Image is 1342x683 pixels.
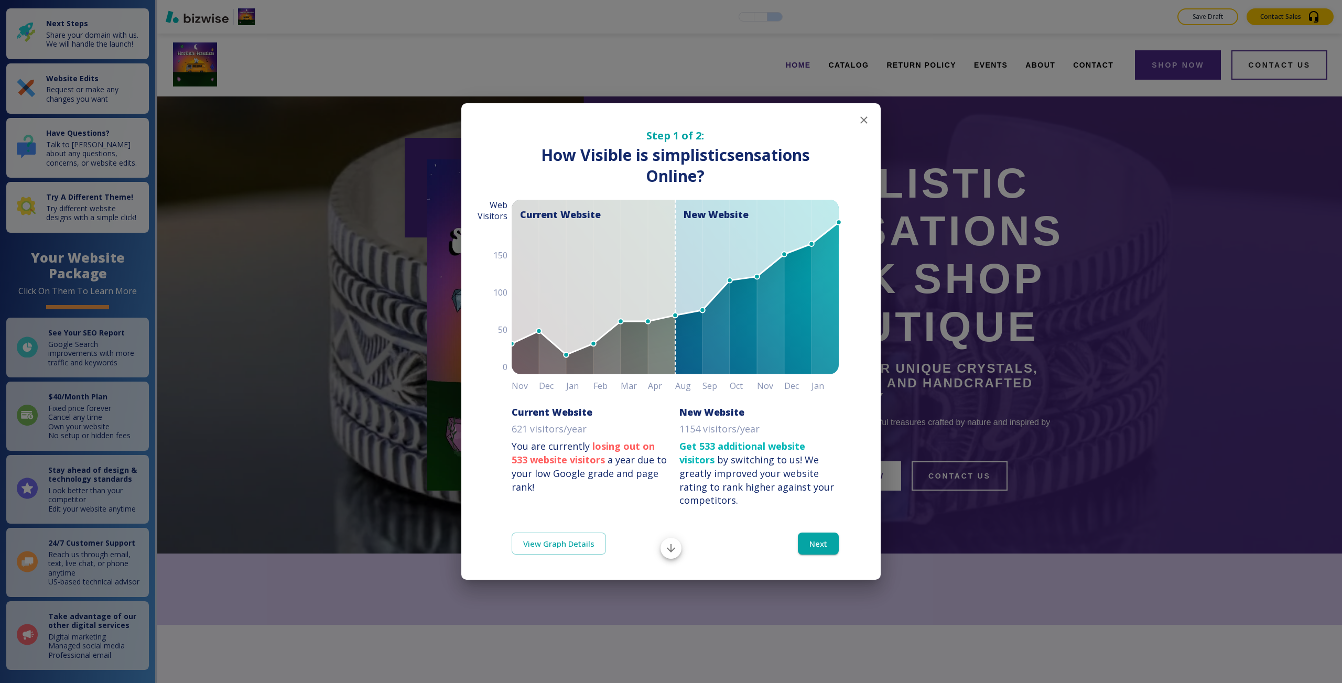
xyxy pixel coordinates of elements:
strong: Get 533 additional website visitors [679,440,805,466]
p: 1154 visitors/year [679,422,760,436]
h6: Nov [512,378,539,393]
h6: Current Website [512,406,592,418]
h6: Jan [566,378,593,393]
div: We greatly improved your website rating to rank higher against your competitors. [679,453,834,506]
button: Scroll to bottom [661,538,681,559]
h6: Aug [675,378,702,393]
h6: Dec [784,378,811,393]
h6: Oct [730,378,757,393]
h6: Dec [539,378,566,393]
h6: Jan [811,378,839,393]
h6: Apr [648,378,675,393]
p: You are currently a year due to your low Google grade and page rank! [512,440,671,494]
p: 621 visitors/year [512,422,587,436]
h6: Sep [702,378,730,393]
button: Next [798,533,839,555]
h6: Mar [621,378,648,393]
a: View Graph Details [512,533,606,555]
h6: Nov [757,378,784,393]
strong: losing out on 533 website visitors [512,440,655,466]
p: by switching to us! [679,440,839,507]
h6: New Website [679,406,744,418]
h6: Feb [593,378,621,393]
